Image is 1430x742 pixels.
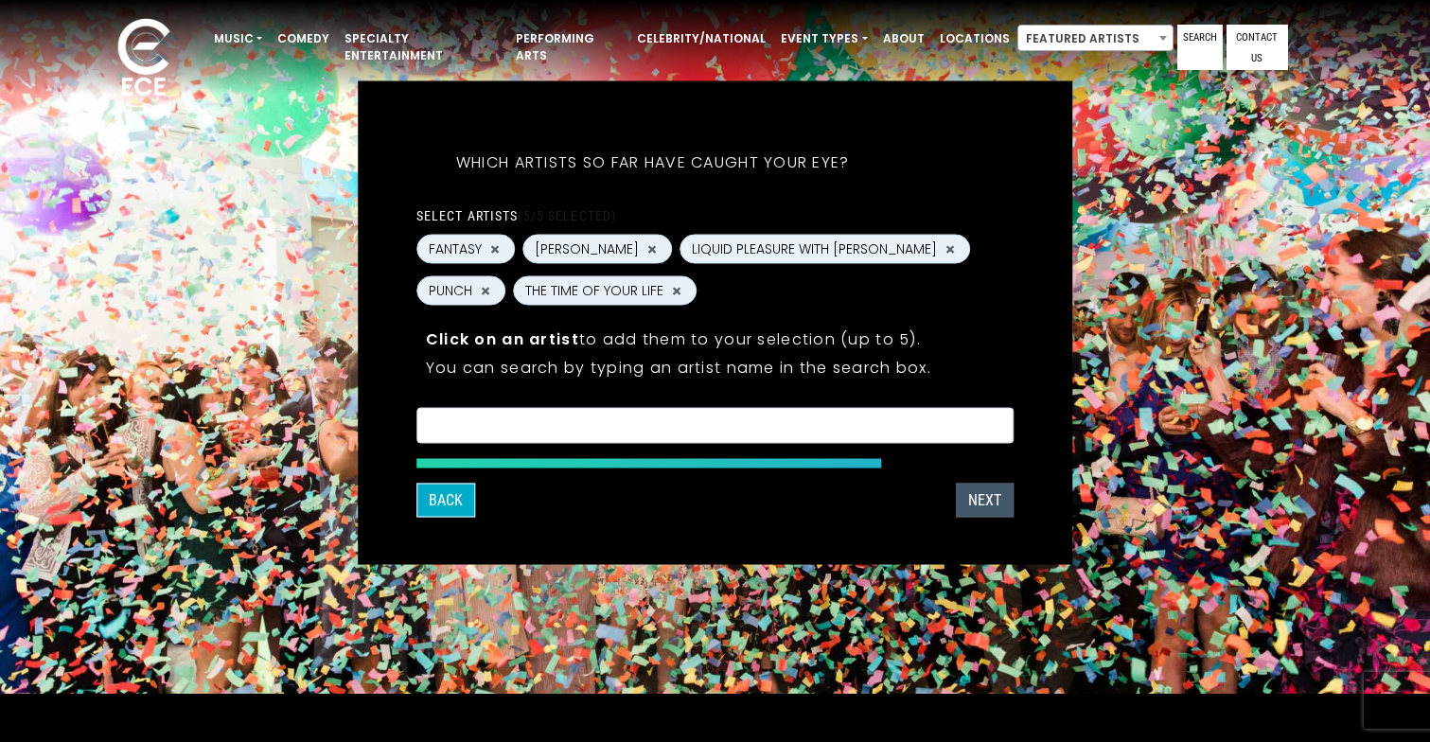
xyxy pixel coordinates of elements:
[478,282,493,299] button: Remove PUNCH
[426,327,1005,351] p: to add them to your selection (up to 5).
[875,23,932,55] a: About
[508,23,629,72] a: Performing Arts
[932,23,1017,55] a: Locations
[535,239,639,259] span: [PERSON_NAME]
[1018,26,1173,52] span: Featured Artists
[270,23,337,55] a: Comedy
[416,129,890,197] h5: Which artists so far have caught your eye?
[518,208,616,223] span: (5/5 selected)
[1227,25,1288,70] a: Contact Us
[337,23,508,72] a: Specialty Entertainment
[644,240,660,257] button: Remove Heather Rice
[206,23,270,55] a: Music
[429,281,472,301] span: PUNCH
[1177,25,1223,70] a: Search
[956,484,1014,518] button: Next
[426,356,1005,380] p: You can search by typing an artist name in the search box.
[1017,25,1174,51] span: Featured Artists
[416,207,616,224] label: Select artists
[487,240,503,257] button: Remove FANTASY
[97,13,191,105] img: ece_new_logo_whitev2-1.png
[426,328,579,350] strong: Click on an artist
[692,239,937,259] span: LIQUID PLEASURE WITH [PERSON_NAME]
[416,484,475,518] button: Back
[773,23,874,55] a: Event Types
[429,420,1002,437] textarea: Search
[943,240,958,257] button: Remove LIQUID PLEASURE WITH KENNY MANN
[429,239,482,259] span: FANTASY
[629,23,773,55] a: Celebrity/National
[669,282,684,299] button: Remove THE TIME OF YOUR LIFE
[525,281,663,301] span: THE TIME OF YOUR LIFE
